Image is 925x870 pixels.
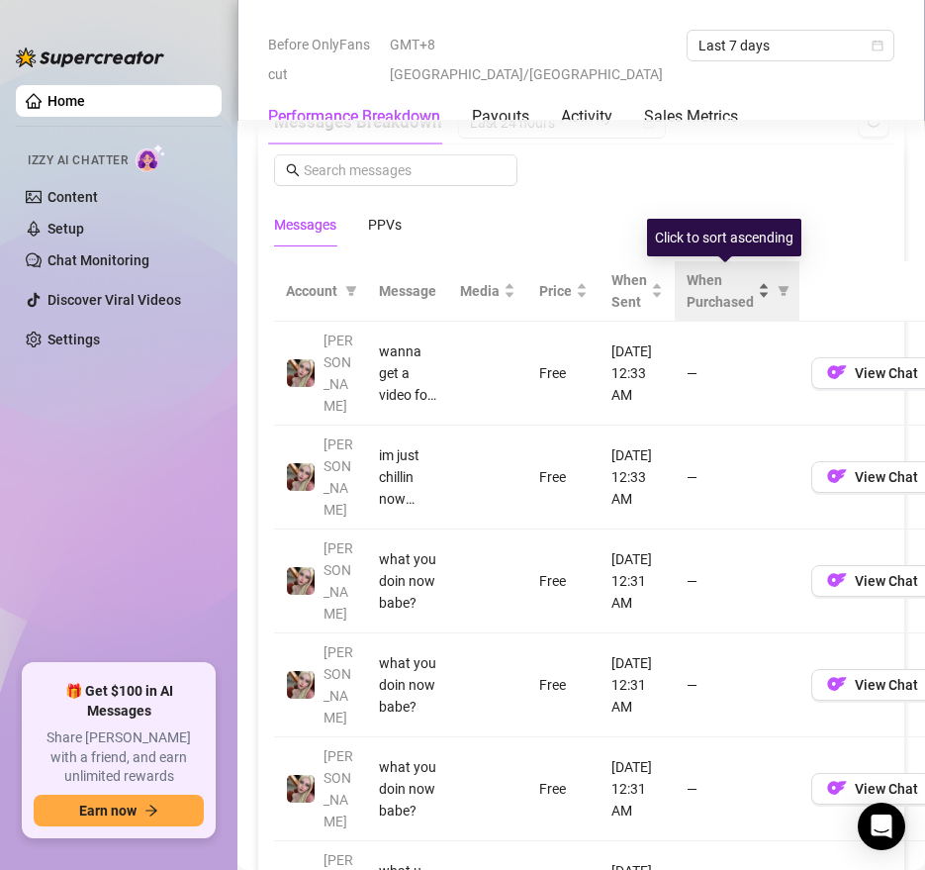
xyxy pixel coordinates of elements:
[287,463,315,491] img: Anna
[855,677,918,693] span: View Chat
[379,444,436,510] div: im just chillin now babe kinda in the mood tho
[47,221,84,237] a: Setup
[287,775,315,803] img: Anna
[827,778,847,798] img: OF
[675,426,799,530] td: —
[858,803,905,850] div: Open Intercom Messenger
[561,105,612,129] div: Activity
[448,261,527,322] th: Media
[774,265,793,317] span: filter
[324,333,353,414] span: [PERSON_NAME]
[527,261,600,322] th: Price
[34,682,204,721] span: 🎁 Get $100 in AI Messages
[855,469,918,485] span: View Chat
[855,781,918,797] span: View Chat
[304,159,506,181] input: Search messages
[644,105,738,129] div: Sales Metrics
[855,365,918,381] span: View Chat
[460,280,500,302] span: Media
[268,30,378,89] span: Before OnlyFans cut
[527,737,600,841] td: Free
[345,285,357,297] span: filter
[287,671,315,699] img: Anna
[600,426,675,530] td: [DATE] 12:33 AM
[600,737,675,841] td: [DATE] 12:31 AM
[379,340,436,406] div: wanna get a video for the meantime my love?
[136,144,166,172] img: AI Chatter
[827,570,847,590] img: OF
[287,359,315,387] img: Anna
[600,322,675,426] td: [DATE] 12:33 AM
[324,644,353,725] span: [PERSON_NAME]
[286,280,337,302] span: Account
[600,261,675,322] th: When Sent
[144,804,158,818] span: arrow-right
[872,40,883,51] span: calendar
[324,540,353,622] span: [PERSON_NAME]
[34,795,204,826] button: Earn nowarrow-right
[527,633,600,737] td: Free
[827,674,847,694] img: OF
[390,30,675,89] span: GMT+8 [GEOGRAPHIC_DATA]/[GEOGRAPHIC_DATA]
[855,573,918,589] span: View Chat
[274,214,336,236] div: Messages
[675,322,799,426] td: —
[600,633,675,737] td: [DATE] 12:31 AM
[16,48,164,67] img: logo-BBDzfeDw.svg
[47,189,98,205] a: Content
[698,31,882,60] span: Last 7 days
[324,436,353,518] span: [PERSON_NAME]
[268,105,440,129] div: Performance Breakdown
[647,219,801,256] div: Click to sort ascending
[79,803,137,819] span: Earn now
[675,261,799,322] th: When Purchased
[368,214,402,236] div: PPVs
[527,322,600,426] td: Free
[611,269,647,313] span: When Sent
[367,261,448,322] th: Message
[675,530,799,633] td: —
[379,548,436,614] div: what you doin now babe?
[472,105,529,129] div: Payouts
[539,280,572,302] span: Price
[47,332,100,347] a: Settings
[687,269,754,313] span: When Purchased
[527,426,600,530] td: Free
[47,93,85,109] a: Home
[34,728,204,787] span: Share [PERSON_NAME] with a friend, and earn unlimited rewards
[778,285,789,297] span: filter
[827,362,847,382] img: OF
[341,276,361,306] span: filter
[379,652,436,718] div: what you doin now babe?
[527,530,600,633] td: Free
[47,292,181,308] a: Discover Viral Videos
[675,633,799,737] td: —
[600,530,675,633] td: [DATE] 12:31 AM
[28,151,128,170] span: Izzy AI Chatter
[827,466,847,486] img: OF
[287,567,315,595] img: Anna
[675,737,799,841] td: —
[286,163,300,177] span: search
[47,252,149,268] a: Chat Monitoring
[324,748,353,829] span: [PERSON_NAME]
[379,756,436,822] div: what you doin now babe?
